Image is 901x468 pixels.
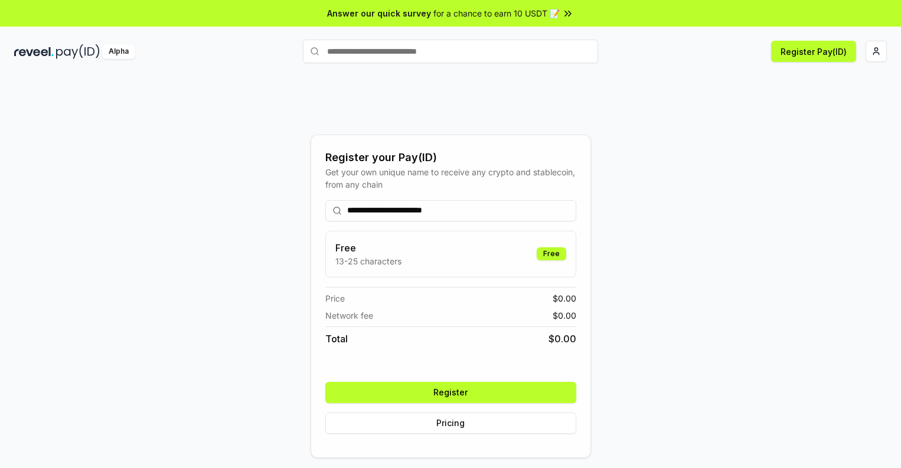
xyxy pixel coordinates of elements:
[56,44,100,59] img: pay_id
[537,247,566,260] div: Free
[325,332,348,346] span: Total
[325,413,576,434] button: Pricing
[327,7,431,19] span: Answer our quick survey
[335,255,401,267] p: 13-25 characters
[325,309,373,322] span: Network fee
[325,149,576,166] div: Register your Pay(ID)
[14,44,54,59] img: reveel_dark
[553,292,576,305] span: $ 0.00
[771,41,856,62] button: Register Pay(ID)
[335,241,401,255] h3: Free
[553,309,576,322] span: $ 0.00
[549,332,576,346] span: $ 0.00
[325,382,576,403] button: Register
[325,292,345,305] span: Price
[433,7,560,19] span: for a chance to earn 10 USDT 📝
[325,166,576,191] div: Get your own unique name to receive any crypto and stablecoin, from any chain
[102,44,135,59] div: Alpha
